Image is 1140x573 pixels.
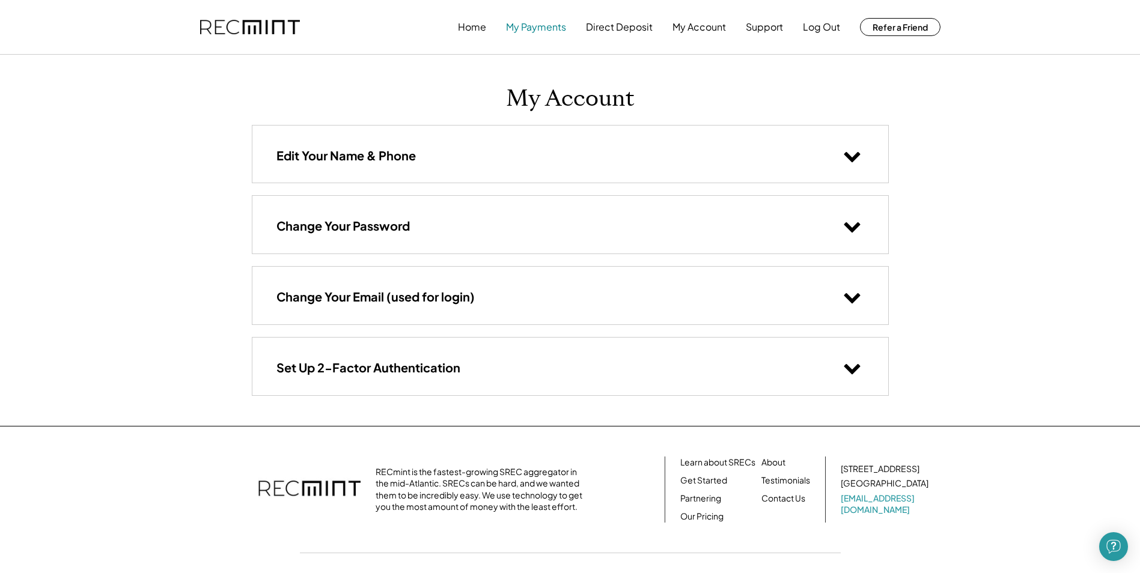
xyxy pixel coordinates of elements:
[680,474,727,487] a: Get Started
[458,15,486,39] button: Home
[680,493,721,505] a: Partnering
[761,474,810,487] a: Testimonials
[672,15,726,39] button: My Account
[276,218,410,234] h3: Change Your Password
[680,456,755,468] a: Learn about SRECs
[276,148,416,163] h3: Edit Your Name & Phone
[761,456,785,468] a: About
[506,85,635,113] h1: My Account
[276,289,475,305] h3: Change Your Email (used for login)
[506,15,566,39] button: My Payments
[860,18,940,36] button: Refer a Friend
[376,466,589,513] div: RECmint is the fastest-growing SREC aggregator in the mid-Atlantic. SRECs can be hard, and we wan...
[746,15,783,39] button: Support
[680,511,724,523] a: Our Pricing
[803,15,840,39] button: Log Out
[841,477,928,490] div: [GEOGRAPHIC_DATA]
[761,493,805,505] a: Contact Us
[276,360,460,375] h3: Set Up 2-Factor Authentication
[841,463,919,475] div: [STREET_ADDRESS]
[841,493,931,516] a: [EMAIL_ADDRESS][DOMAIN_NAME]
[200,20,300,35] img: recmint-logotype%403x.png
[258,468,361,511] img: recmint-logotype%403x.png
[1099,532,1128,561] div: Open Intercom Messenger
[586,15,653,39] button: Direct Deposit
